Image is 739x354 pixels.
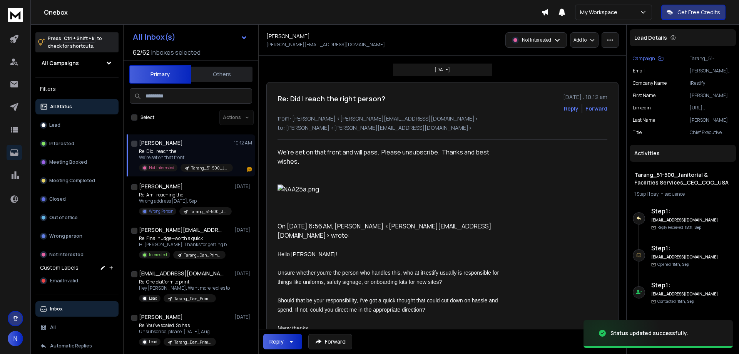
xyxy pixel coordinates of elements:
[263,334,302,349] button: Reply
[278,93,385,104] h1: Re: Did I reach the right person?
[690,129,733,136] p: Chief Executive Officer
[266,42,385,48] p: [PERSON_NAME][EMAIL_ADDRESS][DOMAIN_NAME]
[8,331,23,346] button: N
[139,192,231,198] p: Re: Am I reaching the
[269,338,284,346] div: Reply
[149,339,157,345] p: Lead
[139,235,231,242] p: Re: Final nudge—worth a quick
[50,306,63,312] p: Inbox
[140,114,154,121] label: Select
[563,93,607,101] p: [DATE] : 10:12 am
[35,210,119,225] button: Out of office
[435,67,450,73] p: [DATE]
[49,159,87,165] p: Meeting Booked
[174,339,211,345] p: Tarang_Dan_Primack_June_July_2025
[633,92,655,99] p: First Name
[633,105,651,111] p: linkedin
[49,215,78,221] p: Out of office
[190,209,227,215] p: Tarang_51-500_Janitorial & Facilities Services_CEO_COO_USA
[149,295,157,301] p: Lead
[35,301,119,317] button: Inbox
[49,196,66,202] p: Closed
[235,227,252,233] p: [DATE]
[677,8,720,16] p: Get Free Credits
[50,278,78,284] span: Email Invalid
[633,55,655,62] p: Campaign
[49,233,82,239] p: Wrong person
[235,183,252,190] p: [DATE]
[690,55,733,62] p: Tarang_51-500_Janitorial & Facilities Services_CEO_COO_USA
[651,243,719,253] h6: Step 1 :
[278,124,607,132] p: to: [PERSON_NAME] <[PERSON_NAME][EMAIL_ADDRESS][DOMAIN_NAME]>
[633,80,667,86] p: Company Name
[235,314,252,320] p: [DATE]
[278,221,502,240] div: On [DATE] 6:56 AM, [PERSON_NAME] <[PERSON_NAME][EMAIL_ADDRESS][DOMAIN_NAME]> wrote:
[49,252,84,258] p: Not Interested
[266,32,310,40] h1: [PERSON_NAME]
[149,208,173,214] p: Wrong Person
[139,242,231,248] p: Hi [PERSON_NAME], Thanks for getting back
[657,299,694,304] p: Contacted
[308,334,352,349] button: Forward
[610,329,688,337] div: Status updated successfully.
[633,129,642,136] p: title
[133,48,150,57] span: 62 / 62
[235,270,252,277] p: [DATE]
[151,48,201,57] h3: Inboxes selected
[129,65,191,84] button: Primary
[651,217,719,223] h6: [EMAIL_ADDRESS][DOMAIN_NAME]
[35,273,119,289] button: Email Invalid
[278,270,500,331] span: Unsure whether you’re the person who handles this, who at iRestify usually is responsible for thi...
[677,299,694,304] span: 15th, Sep
[139,285,230,291] p: Hey [PERSON_NAME], Want more replies to
[672,262,689,267] span: 15th, Sep
[278,185,502,194] img: NAA25a.png
[690,105,733,111] p: [URL][DOMAIN_NAME]
[191,66,252,83] button: Others
[278,251,337,257] span: Hello [PERSON_NAME]!
[35,117,119,133] button: Lead
[35,338,119,354] button: Automatic Replies
[573,37,587,43] p: Add to
[149,165,174,171] p: Not Interested
[649,191,685,197] span: 1 day in sequence
[633,68,645,74] p: Email
[634,171,731,186] h1: Tarang_51-500_Janitorial & Facilities Services_CEO_COO_USA
[191,165,228,171] p: Tarang_51-500_Janitorial & Facilities Services_CEO_COO_USA
[139,226,224,234] h1: [PERSON_NAME][EMAIL_ADDRESS]
[42,59,79,67] h1: All Campaigns
[40,264,79,272] h3: Custom Labels
[651,254,719,260] h6: [EMAIL_ADDRESS][DOMAIN_NAME]
[35,320,119,335] button: All
[690,92,733,99] p: [PERSON_NAME]
[657,262,689,267] p: Opened
[634,34,667,42] p: Lead Details
[35,136,119,151] button: Interested
[657,225,701,230] p: Reply Received
[174,296,211,302] p: Tarang_Dan_Primack_June_July_2025
[139,329,216,335] p: Unsubscribe, please. [DATE], Aug
[139,198,231,204] p: Wrong address [DATE], Sep
[139,270,224,277] h1: [EMAIL_ADDRESS][DOMAIN_NAME]
[139,154,231,161] p: We’re set on that front
[63,34,95,43] span: Ctrl + Shift + k
[133,33,176,41] h1: All Inbox(s)
[139,148,231,154] p: Re: Did I reach the
[44,8,541,17] h1: Onebox
[564,105,578,112] button: Reply
[35,247,119,262] button: Not Interested
[127,29,254,45] button: All Inbox(s)
[633,55,664,62] button: Campaign
[685,225,701,230] span: 15th, Sep
[35,191,119,207] button: Closed
[580,8,620,16] p: My Workspace
[35,173,119,188] button: Meeting Completed
[651,280,719,290] h6: Step 1 :
[49,122,60,128] p: Lead
[184,252,221,258] p: Tarang_Dan_Primack_June_July_2025
[585,105,607,112] div: Forward
[278,115,607,122] p: from: [PERSON_NAME] <[PERSON_NAME][EMAIL_ADDRESS][DOMAIN_NAME]>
